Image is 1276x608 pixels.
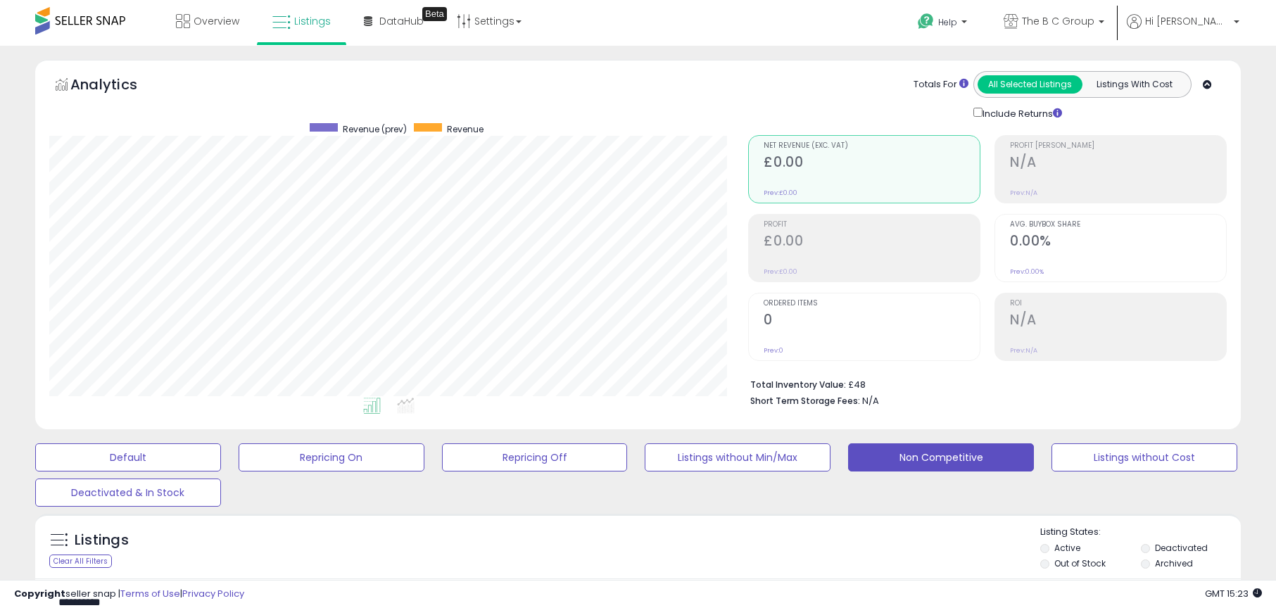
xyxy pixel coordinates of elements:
span: Avg. Buybox Share [1010,221,1226,229]
div: Clear All Filters [49,555,112,568]
h2: £0.00 [764,154,980,173]
label: Archived [1155,557,1193,569]
label: Deactivated [1155,542,1208,554]
h2: N/A [1010,154,1226,173]
div: seller snap | | [14,588,244,601]
b: Short Term Storage Fees: [750,395,860,407]
h2: 0 [764,312,980,331]
h2: 0.00% [1010,233,1226,252]
a: Privacy Policy [182,587,244,600]
span: Ordered Items [764,300,980,308]
small: Prev: £0.00 [764,267,797,276]
span: Hi [PERSON_NAME] [1145,14,1230,28]
button: Non Competitive [848,443,1034,471]
small: Prev: £0.00 [764,189,797,197]
i: Get Help [917,13,935,30]
small: Prev: N/A [1010,346,1037,355]
strong: Copyright [14,587,65,600]
h5: Analytics [70,75,165,98]
span: N/A [862,394,879,407]
span: The B C Group [1022,14,1094,28]
label: Active [1054,542,1080,554]
small: Prev: 0 [764,346,783,355]
span: Revenue (prev) [343,123,407,135]
div: Totals For [914,78,968,91]
div: Include Returns [963,105,1079,121]
span: Net Revenue (Exc. VAT) [764,142,980,150]
span: Profit [764,221,980,229]
button: Listings With Cost [1082,75,1187,94]
span: DataHub [379,14,424,28]
small: Prev: N/A [1010,189,1037,197]
b: Total Inventory Value: [750,379,846,391]
a: Hi [PERSON_NAME] [1127,14,1239,46]
button: Repricing On [239,443,424,471]
span: Profit [PERSON_NAME] [1010,142,1226,150]
p: Listing States: [1040,526,1241,539]
button: Deactivated & In Stock [35,479,221,507]
button: Listings without Min/Max [645,443,830,471]
button: All Selected Listings [978,75,1082,94]
span: 2025-09-11 15:23 GMT [1205,587,1262,600]
button: Listings without Cost [1051,443,1237,471]
span: Revenue [447,123,484,135]
label: Out of Stock [1054,557,1106,569]
h2: N/A [1010,312,1226,331]
button: Repricing Off [442,443,628,471]
button: Default [35,443,221,471]
a: Help [907,2,981,46]
h2: £0.00 [764,233,980,252]
small: Prev: 0.00% [1010,267,1044,276]
span: ROI [1010,300,1226,308]
a: Terms of Use [120,587,180,600]
li: £48 [750,375,1216,392]
span: Help [938,16,957,28]
span: Listings [294,14,331,28]
div: Tooltip anchor [422,7,447,21]
span: Overview [194,14,239,28]
h5: Listings [75,531,129,550]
